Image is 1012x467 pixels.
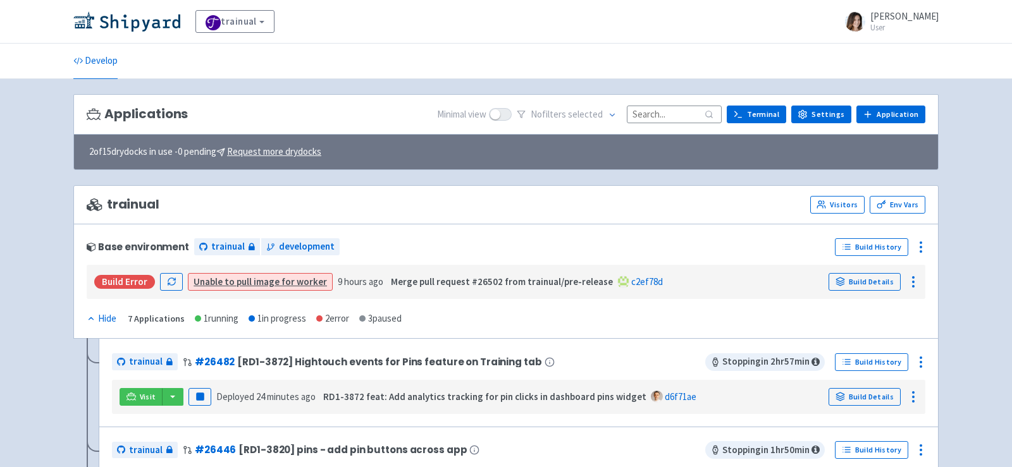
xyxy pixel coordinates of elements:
a: c2ef78d [631,276,663,288]
a: trainual [112,353,178,370]
a: development [261,238,340,255]
button: Pause [188,388,211,406]
div: Hide [87,312,116,326]
small: User [870,23,939,32]
u: Request more drydocks [227,145,321,157]
a: trainual [194,238,260,255]
img: Shipyard logo [73,11,180,32]
a: Visit [120,388,163,406]
a: #26482 [195,355,235,368]
a: Visitors [810,196,865,214]
h3: Applications [87,107,188,121]
a: trainual [112,442,178,459]
a: Terminal [727,106,786,123]
span: [RD1-3872] Hightouch events for Pins feature on Training tab [237,356,541,367]
a: Settings [791,106,851,123]
span: No filter s [531,107,603,122]
a: Build Details [829,388,901,406]
strong: RD1-3872 feat: Add analytics tracking for pin clicks in dashboard pins widget [323,391,646,403]
span: 2 of 15 drydocks in use - 0 pending [89,145,321,159]
span: [RD1-3820] pins - add pin buttons across app [238,444,467,455]
button: Hide [87,312,118,326]
time: 24 minutes ago [256,391,316,403]
time: 9 hours ago [338,276,383,288]
div: 3 paused [359,312,402,326]
a: Application [856,106,925,123]
div: Build Error [94,275,155,289]
a: Build Details [829,273,901,291]
a: d6f71ae [665,391,696,403]
div: 1 in progress [249,312,306,326]
a: Develop [73,44,118,79]
span: trainual [211,240,245,254]
span: Stopping in 1 hr 50 min [705,441,825,459]
span: Deployed [216,391,316,403]
input: Search... [627,106,722,123]
a: #26446 [195,443,236,456]
span: Stopping in 2 hr 57 min [705,353,825,371]
a: Build History [835,238,908,256]
span: [PERSON_NAME] [870,10,939,22]
a: trainual [195,10,275,33]
strong: Merge pull request #26502 from trainual/pre-release [391,276,613,288]
span: trainual [87,197,159,212]
div: 1 running [195,312,238,326]
span: Visit [140,392,156,402]
a: Build History [835,353,908,371]
span: trainual [129,443,163,458]
a: Unable to pull image for worker [194,276,327,288]
span: development [279,240,335,254]
a: Env Vars [870,196,925,214]
span: trainual [129,355,163,369]
a: [PERSON_NAME] User [837,11,939,32]
span: Minimal view [437,107,486,122]
div: 2 error [316,312,349,326]
div: 7 Applications [128,312,185,326]
div: Base environment [87,241,189,252]
a: Build History [835,441,908,459]
span: selected [568,108,603,120]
